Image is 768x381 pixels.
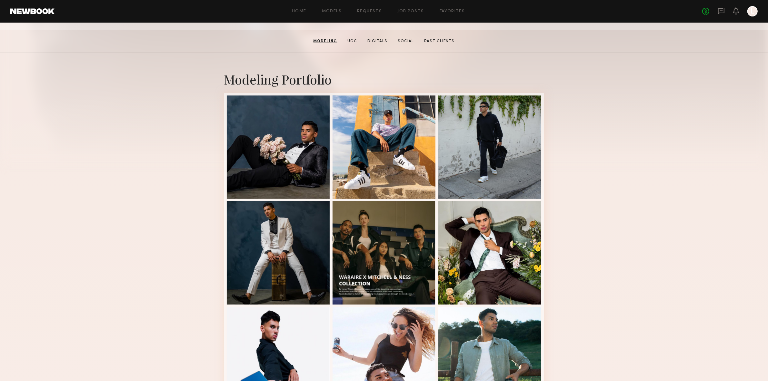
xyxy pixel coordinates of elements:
[345,38,360,44] a: UGC
[747,6,758,16] a: L
[357,9,382,14] a: Requests
[311,38,340,44] a: Modeling
[365,38,390,44] a: Digitals
[395,38,417,44] a: Social
[322,9,342,14] a: Models
[422,38,457,44] a: Past Clients
[224,71,544,88] div: Modeling Portfolio
[440,9,465,14] a: Favorites
[397,9,424,14] a: Job Posts
[292,9,306,14] a: Home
